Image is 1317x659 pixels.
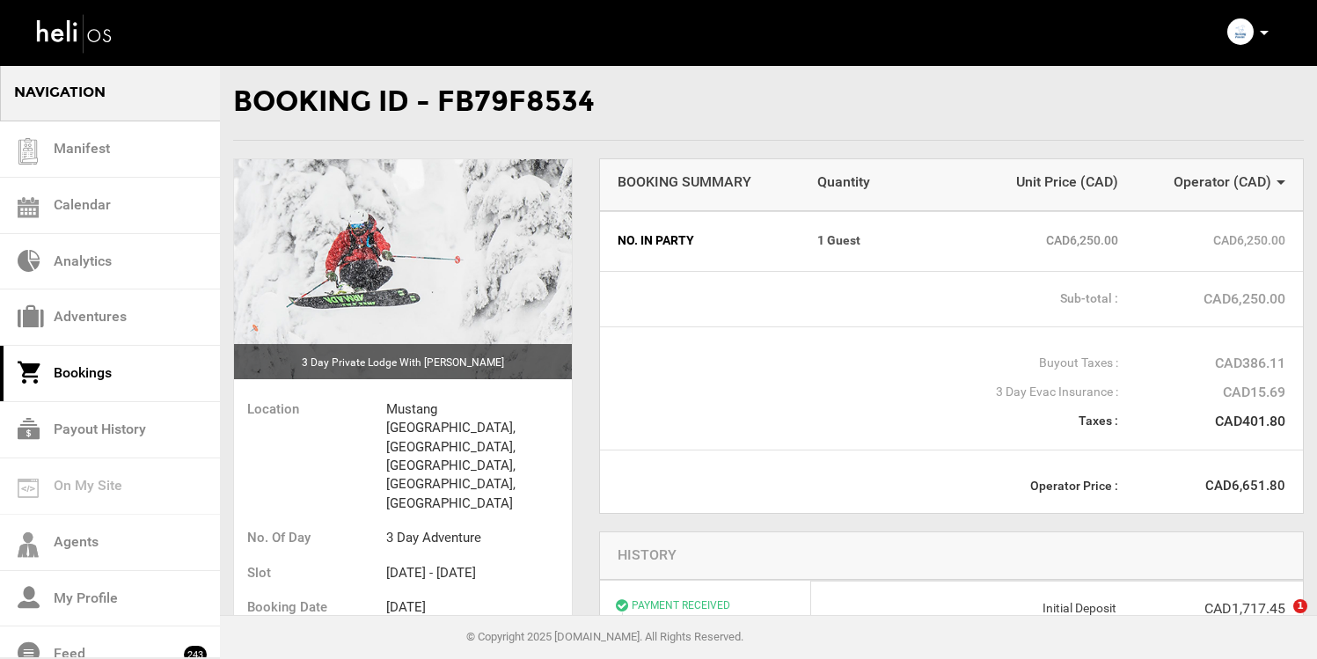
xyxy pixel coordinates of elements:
[1118,231,1285,249] span: CAD6,250.00
[632,613,794,626] p: On [DATE] 5:56:23 PM
[234,556,386,590] li: Slot
[1239,173,1266,190] span: CAD
[618,172,818,193] div: Booking Summary
[234,159,572,379] img: images
[618,477,1118,494] div: Operator Price :
[618,546,677,563] span: History
[618,412,1118,429] div: Taxes :
[1118,412,1285,432] div: CAD401.80
[1293,599,1307,613] span: 1
[386,556,572,590] li: [DATE] - [DATE]
[817,231,951,249] span: 1 Guest
[1227,18,1254,45] img: img_0ff4e6702feb5b161957f2ea789f15f4.png
[618,354,1118,371] div: Buyout Taxes :
[632,598,794,626] div: PAYMENT RECEIVED
[618,231,818,249] span: No. in Party
[234,521,386,555] li: No. of Day
[951,231,1118,249] span: CAD6,250.00
[386,590,572,625] li: [DATE]
[18,197,39,218] img: calendar.svg
[234,392,386,427] li: Location
[618,383,1118,400] div: 3 Day Evac Insurance :
[35,10,114,56] img: heli-logo
[829,599,1116,634] div: Initial Deposit ( Inc. Taxes of CAD96.87 ) :
[386,521,572,555] li: 3 Day Adventure
[1118,354,1285,374] div: CAD386.11
[386,392,572,522] li: Mustang Powder Lodge, Avoca West Rd, Malakwa, BC, Canada
[18,532,39,558] img: agents-icon.svg
[951,172,1118,193] span: Unit Price (CAD)
[1118,477,1285,495] span: CAD6,651.80
[302,356,504,369] span: 3 Day Private Lodge with [PERSON_NAME]
[817,172,951,193] div: Quantity
[18,479,39,498] img: on_my_site.svg
[15,138,41,165] img: guest-list.svg
[234,590,386,625] li: Booking Date
[1174,173,1271,190] span: Operator ( )
[1116,599,1285,619] div: CAD1,717.45
[1257,599,1299,641] iframe: Intercom live chat
[1118,383,1285,403] div: CAD15.69
[618,289,1118,307] div: Sub-total :
[1118,289,1285,310] div: CAD6,250.00
[233,64,1304,141] div: Booking ID - FB79F8534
